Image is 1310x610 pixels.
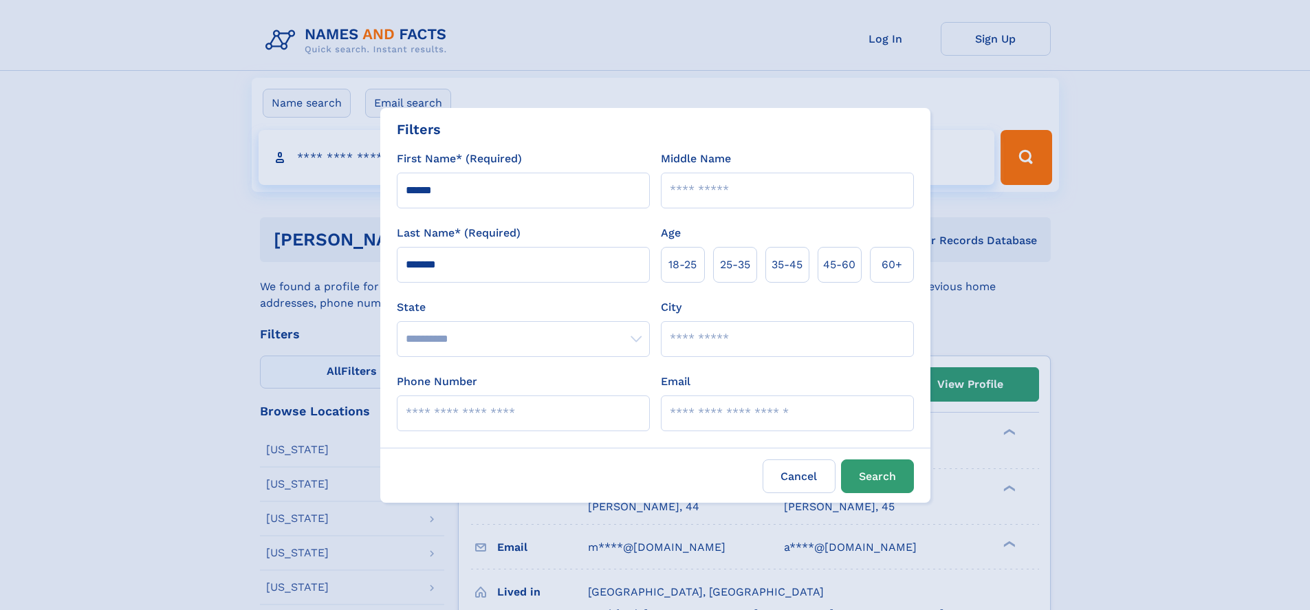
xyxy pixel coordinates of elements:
div: Filters [397,119,441,140]
label: Middle Name [661,151,731,167]
button: Search [841,459,914,493]
label: Email [661,373,690,390]
span: 18‑25 [668,257,697,273]
label: State [397,299,650,316]
label: Phone Number [397,373,477,390]
label: City [661,299,681,316]
span: 60+ [882,257,902,273]
span: 45‑60 [823,257,855,273]
label: Last Name* (Required) [397,225,521,241]
label: Cancel [763,459,836,493]
span: 25‑35 [720,257,750,273]
label: Age [661,225,681,241]
label: First Name* (Required) [397,151,522,167]
span: 35‑45 [772,257,803,273]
